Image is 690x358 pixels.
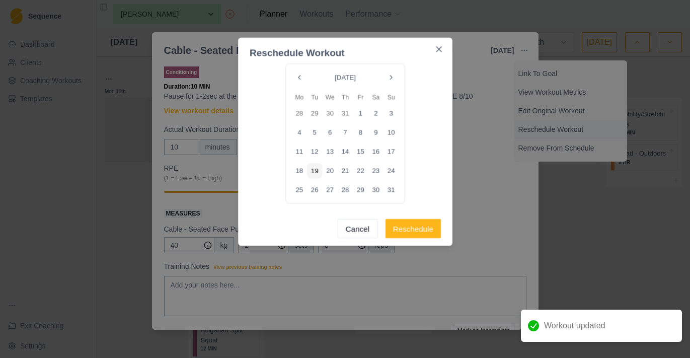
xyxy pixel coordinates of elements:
button: Thursday, August 14th, 2025 [337,144,352,159]
button: Saturday, August 2nd, 2025 [368,106,383,121]
button: Tuesday, July 29th, 2025 [307,106,322,121]
button: Go to the Previous Month [291,70,306,85]
button: Thursday, August 7th, 2025 [337,125,352,140]
button: Monday, August 18th, 2025 [291,163,306,178]
button: Wednesday, August 20th, 2025 [322,163,337,178]
button: Wednesday, July 30th, 2025 [322,106,337,121]
th: Saturday [368,93,383,102]
button: Thursday, July 31st, 2025 [337,106,352,121]
button: Friday, August 1st, 2025 [353,106,368,121]
button: Saturday, August 9th, 2025 [368,125,383,140]
table: August 2025 [291,93,399,197]
button: Wednesday, August 13th, 2025 [322,144,337,159]
th: Friday [353,93,368,102]
th: Tuesday [307,93,322,102]
button: Monday, August 4th, 2025 [291,125,306,140]
button: Sunday, August 24th, 2025 [384,163,399,178]
button: Tuesday, August 26th, 2025 [307,182,322,197]
button: Cancel [337,219,377,238]
th: Thursday [337,93,352,102]
th: Wednesday [322,93,337,102]
button: Tuesday, August 5th, 2025 [307,125,322,140]
button: Go to the Next Month [384,70,399,85]
button: Tuesday, August 12th, 2025 [307,144,322,159]
button: Wednesday, August 27th, 2025 [322,182,337,197]
button: Friday, August 15th, 2025 [353,144,368,159]
button: Saturday, August 16th, 2025 [368,144,383,159]
button: Monday, August 25th, 2025 [291,182,306,197]
button: Friday, August 29th, 2025 [353,182,368,197]
button: Thursday, August 28th, 2025 [337,182,352,197]
button: Saturday, August 23rd, 2025 [368,163,383,178]
th: Monday [291,93,306,102]
button: Sunday, August 17th, 2025 [384,144,399,159]
button: Monday, July 28th, 2025 [291,106,306,121]
button: Close [431,41,446,56]
button: Wednesday, August 6th, 2025 [322,125,337,140]
div: Workout updated [521,310,682,342]
button: Friday, August 22nd, 2025 [353,163,368,178]
button: Thursday, August 21st, 2025 [337,163,352,178]
button: Friday, August 8th, 2025 [353,125,368,140]
header: Reschedule Workout [238,38,452,60]
th: Sunday [384,93,399,102]
button: Reschedule [385,219,441,238]
button: Monday, August 11th, 2025 [291,144,306,159]
button: Sunday, August 31st, 2025 [384,182,399,197]
button: Sunday, August 10th, 2025 [384,125,399,140]
button: Saturday, August 30th, 2025 [368,182,383,197]
button: Today, Tuesday, August 19th, 2025 [307,163,322,178]
button: Sunday, August 3rd, 2025 [384,106,399,121]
